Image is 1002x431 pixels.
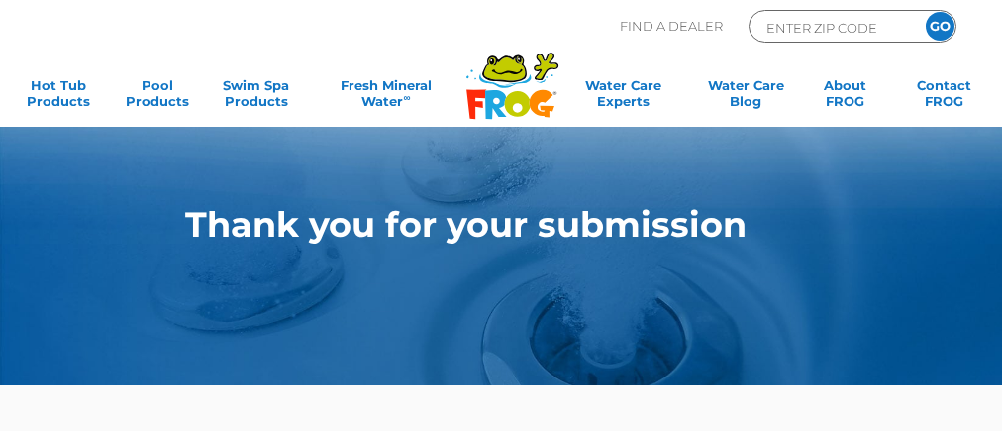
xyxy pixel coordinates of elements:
a: Fresh MineralWater∞ [317,77,455,117]
a: ContactFROG [905,77,982,117]
input: Zip Code Form [764,16,898,39]
a: AboutFROG [806,77,883,117]
p: Find A Dealer [620,10,723,43]
a: Water CareBlog [707,77,784,117]
a: Swim SpaProducts [218,77,295,117]
a: PoolProducts [119,77,196,117]
a: Hot TubProducts [20,77,97,117]
sup: ∞ [403,92,410,103]
h1: Thank you for your submission [30,205,902,245]
input: GO [926,12,954,41]
a: Water CareExperts [561,77,685,117]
